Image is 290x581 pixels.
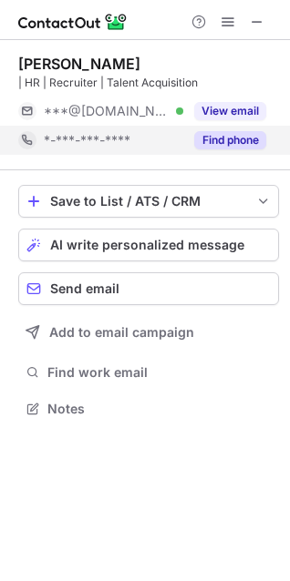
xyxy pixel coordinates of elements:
div: Save to List / ATS / CRM [50,194,247,209]
div: | HR | Recruiter | Talent Acquisition [18,75,279,91]
img: ContactOut v5.3.10 [18,11,128,33]
div: [PERSON_NAME] [18,55,140,73]
button: Notes [18,396,279,422]
span: AI write personalized message [50,238,244,252]
button: Send email [18,272,279,305]
button: Add to email campaign [18,316,279,349]
span: Send email [50,281,119,296]
span: Notes [47,401,272,417]
button: Reveal Button [194,131,266,149]
button: save-profile-one-click [18,185,279,218]
button: Reveal Button [194,102,266,120]
span: Find work email [47,364,272,381]
span: Add to email campaign [49,325,194,340]
span: ***@[DOMAIN_NAME] [44,103,170,119]
button: AI write personalized message [18,229,279,261]
button: Find work email [18,360,279,385]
